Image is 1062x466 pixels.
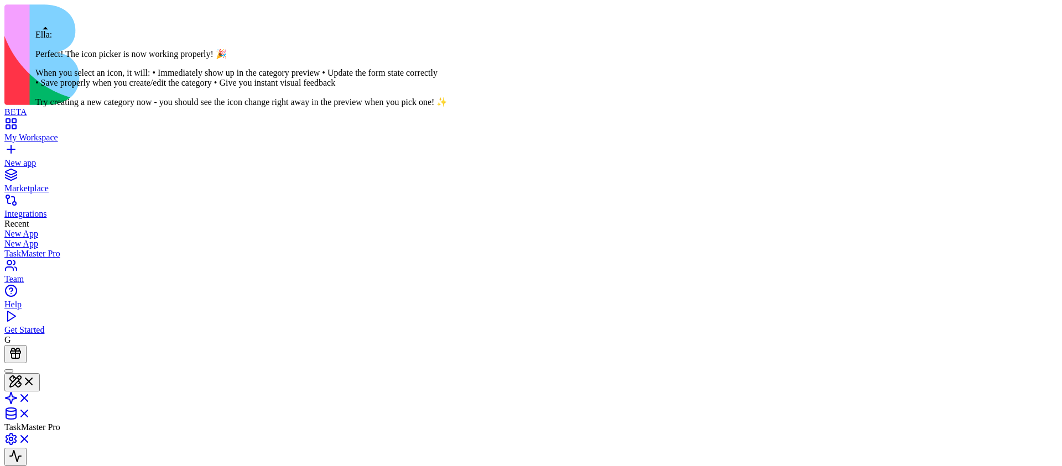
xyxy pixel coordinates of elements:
[4,174,1058,193] a: Marketplace
[4,107,1058,117] div: BETA
[33,9,157,24] h2: Welcome back, gilad !
[4,123,1058,143] a: My Workspace
[35,97,447,107] p: Try creating a new category now - you should see the icon change right away in the preview when y...
[35,30,52,39] span: Ella:
[4,422,60,432] span: TaskMaster Pro
[4,264,1058,284] a: Team
[4,274,1058,284] div: Team
[4,219,29,228] span: Recent
[4,335,11,344] span: G
[4,158,1058,168] div: New app
[33,24,157,46] p: Manage your tasks efficiently with AI-powered insights
[35,49,447,59] p: Perfect! The icon picker is now working properly! 🎉
[4,97,1058,117] a: BETA
[13,69,153,109] h1: Category Management
[4,290,1058,310] a: Help
[4,184,1058,193] div: Marketplace
[4,148,1058,168] a: New app
[4,300,1058,310] div: Help
[35,68,447,88] p: When you select an icon, it will: • Immediately show up in the category preview • Update the form...
[4,133,1058,143] div: My Workspace
[4,209,1058,219] div: Integrations
[4,4,449,105] img: logo
[4,315,1058,335] a: Get Started
[4,229,1058,239] a: New App
[4,249,1058,259] a: TaskMaster Pro
[4,325,1058,335] div: Get Started
[4,239,1058,249] a: New App
[4,199,1058,219] a: Integrations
